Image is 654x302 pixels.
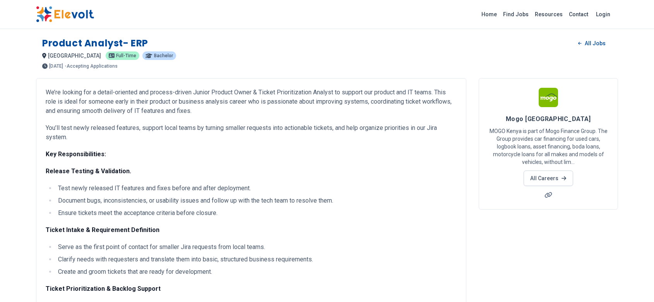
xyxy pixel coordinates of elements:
img: Elevolt [36,6,94,22]
span: [GEOGRAPHIC_DATA] [48,53,101,59]
span: Bachelor [154,53,173,58]
p: MOGO Kenya is part of Mogo Finance Group. The Group provides car financing for used cars, logbook... [488,127,608,166]
a: Home [478,8,500,20]
li: Test newly released IT features and fixes before and after deployment. [56,184,457,193]
a: Login [591,7,615,22]
p: You’ll test newly released features, support local teams by turning smaller requests into actiona... [46,123,457,142]
a: All Jobs [572,38,612,49]
span: [DATE] [49,64,63,68]
strong: Ticket Prioritization & Backlog Support [46,285,161,292]
p: We’re looking for a detail-oriented and process-driven Junior Product Owner & Ticket Prioritizati... [46,88,457,116]
a: All Careers [524,171,573,186]
p: - Accepting Applications [65,64,118,68]
strong: Release Testing & Validation. [46,167,131,175]
strong: Key Responsibilities: [46,150,106,158]
h1: Product Analyst- ERP [42,37,148,49]
li: Create and groom tickets that are ready for development. [56,267,457,276]
a: Contact [566,8,591,20]
li: Document bugs, inconsistencies, or usability issues and follow up with the tech team to resolve t... [56,196,457,205]
a: Find Jobs [500,8,532,20]
span: Full-time [116,53,136,58]
li: Serve as the first point of contact for smaller Jira requests from local teams. [56,242,457,252]
strong: Ticket Intake & Requirement Definition [46,226,159,234]
a: Resources [532,8,566,20]
li: Ensure tickets meet the acceptance criteria before closure. [56,208,457,218]
span: Mogo [GEOGRAPHIC_DATA] [506,115,591,123]
img: Mogo Kenya [539,88,558,107]
li: Clarify needs with requesters and translate them into basic, structured business requirements. [56,255,457,264]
